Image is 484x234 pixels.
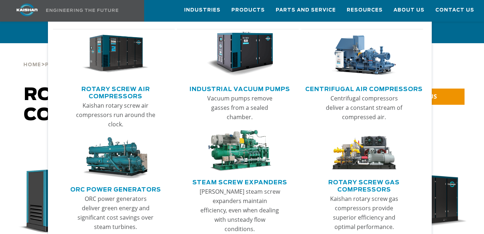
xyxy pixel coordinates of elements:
a: Rotary Screw Gas Compressors [305,176,423,194]
a: ORC Power Generators [70,183,161,194]
img: thumb-Centrifugal-Air-Compressors [331,32,398,76]
span: About Us [394,6,425,14]
a: Contact Us [435,0,474,20]
img: thumb-Steam-Screw-Expanders [207,130,273,171]
span: Rotary Screw Air Compressors [24,86,222,124]
a: Industrial Vacuum Pumps [190,83,290,94]
p: Kaishan rotary screw air compressors run around the clock. [75,101,156,129]
img: thumb-ORC-Power-Generators [82,137,149,179]
span: Home [23,63,41,67]
p: [PERSON_NAME] steam screw expanders maintain efficiency, even when dealing with unsteady flow con... [199,187,280,234]
span: Parts and Service [276,6,336,14]
img: Engineering the future [46,9,118,12]
a: Resources [347,0,383,20]
img: thumb-Rotary-Screw-Air-Compressors [82,32,149,76]
img: thumb-Industrial-Vacuum-Pumps [207,32,273,76]
span: Industries [184,6,221,14]
a: About Us [394,0,425,20]
span: Resources [347,6,383,14]
a: Industries [184,0,221,20]
img: thumb-Rotary-Screw-Gas-Compressors [331,130,398,171]
p: Kaishan rotary screw gas compressors provide superior efficiency and optimal performance. [324,194,404,231]
span: Products [45,63,79,67]
a: Rotary Screw Air Compressors [57,83,175,101]
span: Contact Us [435,6,474,14]
p: Vacuum pumps remove gasses from a sealed chamber. [199,94,280,122]
a: Parts and Service [276,0,336,20]
a: Centrifugal Air Compressors [305,83,423,94]
span: Products [231,6,265,14]
a: Products [231,0,265,20]
p: ORC power generators deliver green energy and significant cost savings over steam turbines. [75,194,156,231]
a: Steam Screw Expanders [192,176,287,187]
p: Centrifugal compressors deliver a constant stream of compressed air. [324,94,404,122]
a: Products [45,61,79,68]
a: Home [23,61,41,68]
div: > > [23,43,188,71]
